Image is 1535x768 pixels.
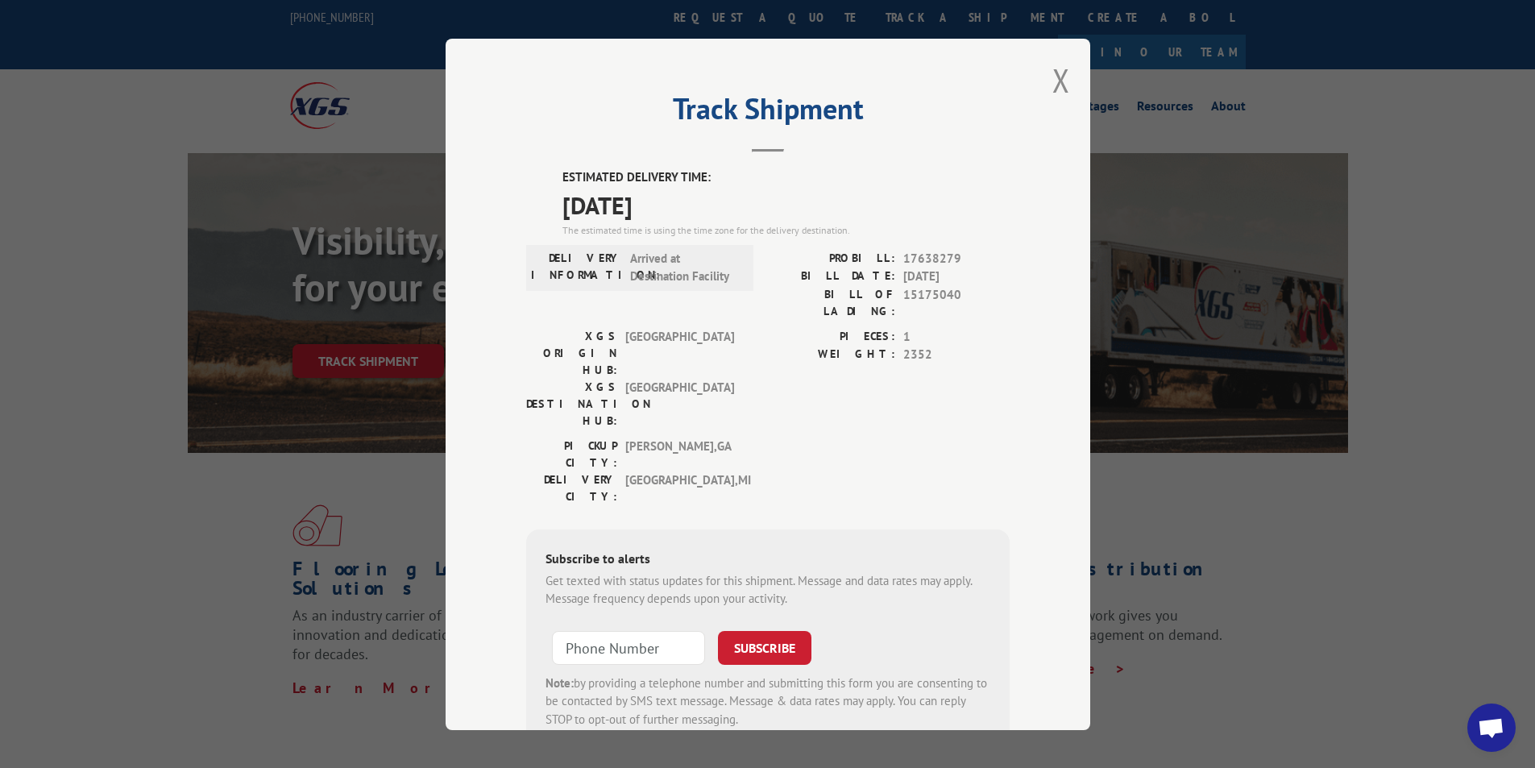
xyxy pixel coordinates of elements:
[531,249,622,285] label: DELIVERY INFORMATION:
[903,346,1010,364] span: 2352
[768,346,895,364] label: WEIGHT:
[903,249,1010,268] span: 17638279
[718,630,811,664] button: SUBSCRIBE
[903,285,1010,319] span: 15175040
[1052,59,1070,102] button: Close modal
[562,168,1010,187] label: ESTIMATED DELIVERY TIME:
[526,98,1010,128] h2: Track Shipment
[546,675,574,690] strong: Note:
[546,571,990,608] div: Get texted with status updates for this shipment. Message and data rates may apply. Message frequ...
[526,327,617,378] label: XGS ORIGIN HUB:
[625,471,734,504] span: [GEOGRAPHIC_DATA] , MI
[552,630,705,664] input: Phone Number
[903,268,1010,286] span: [DATE]
[630,249,739,285] span: Arrived at Destination Facility
[903,327,1010,346] span: 1
[625,378,734,429] span: [GEOGRAPHIC_DATA]
[526,437,617,471] label: PICKUP CITY:
[768,327,895,346] label: PIECES:
[546,674,990,729] div: by providing a telephone number and submitting this form you are consenting to be contacted by SM...
[768,249,895,268] label: PROBILL:
[562,222,1010,237] div: The estimated time is using the time zone for the delivery destination.
[526,378,617,429] label: XGS DESTINATION HUB:
[562,186,1010,222] span: [DATE]
[625,327,734,378] span: [GEOGRAPHIC_DATA]
[625,437,734,471] span: [PERSON_NAME] , GA
[546,548,990,571] div: Subscribe to alerts
[768,268,895,286] label: BILL DATE:
[768,285,895,319] label: BILL OF LADING:
[1467,704,1516,752] div: Open chat
[526,471,617,504] label: DELIVERY CITY:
